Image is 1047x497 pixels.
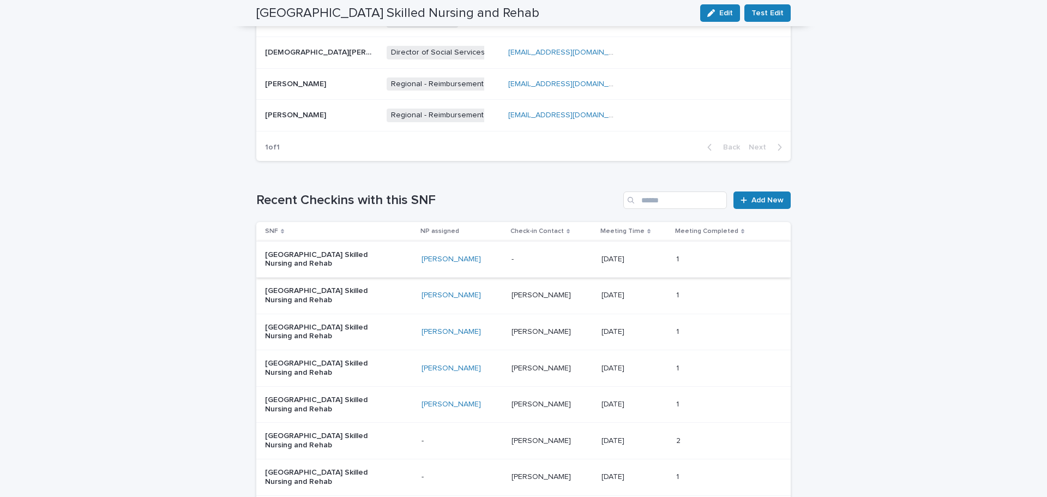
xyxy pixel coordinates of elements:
p: - [422,436,503,446]
p: NP assigned [420,225,459,237]
tr: [GEOGRAPHIC_DATA] Skilled Nursing and Rehab-[PERSON_NAME][PERSON_NAME] [DATE][DATE] 11 [256,459,791,496]
h2: [GEOGRAPHIC_DATA] Skilled Nursing and Rehab [256,5,539,21]
tr: [PERSON_NAME][PERSON_NAME] Regional - Reimbursement[EMAIL_ADDRESS][DOMAIN_NAME] [256,68,791,100]
p: [DEMOGRAPHIC_DATA][PERSON_NAME] [265,46,376,57]
p: SNF [265,225,278,237]
p: 1 [676,325,681,337]
p: 1 [676,470,681,482]
tr: [DEMOGRAPHIC_DATA][PERSON_NAME][DEMOGRAPHIC_DATA][PERSON_NAME] Director of Social Services[EMAIL_... [256,37,791,68]
a: Add New [733,191,791,209]
p: [DATE] [601,470,627,482]
p: [GEOGRAPHIC_DATA] Skilled Nursing and Rehab [265,396,374,414]
p: [GEOGRAPHIC_DATA] Skilled Nursing and Rehab [265,323,374,342]
h1: Recent Checkins with this SNF [256,193,619,208]
tr: [GEOGRAPHIC_DATA] Skilled Nursing and Rehab-[PERSON_NAME][PERSON_NAME] [DATE][DATE] 22 [256,423,791,459]
a: [EMAIL_ADDRESS][DOMAIN_NAME] [508,49,631,56]
span: Test Edit [751,8,784,19]
p: 1 [676,253,681,264]
p: Meeting Time [600,225,645,237]
span: Regional - Reimbursement [387,109,488,122]
button: Test Edit [744,4,791,22]
span: Back [717,143,740,151]
a: [PERSON_NAME] [422,327,481,337]
p: [GEOGRAPHIC_DATA] Skilled Nursing and Rehab [265,250,374,269]
p: 1 [676,362,681,373]
p: [PERSON_NAME] [265,77,328,89]
a: [PERSON_NAME] [422,400,481,409]
input: Search [623,191,727,209]
p: [GEOGRAPHIC_DATA] Skilled Nursing and Rehab [265,359,374,378]
p: - [422,472,503,482]
p: [DATE] [601,325,627,337]
p: 2 [676,434,683,446]
p: [GEOGRAPHIC_DATA] Skilled Nursing and Rehab [265,468,374,487]
p: - [512,253,516,264]
p: [GEOGRAPHIC_DATA] Skilled Nursing and Rehab [265,432,374,450]
p: [PERSON_NAME] [512,398,573,409]
span: Next [749,143,773,151]
span: Edit [719,9,733,17]
p: 1 of 1 [256,134,288,161]
button: Back [699,142,744,152]
tr: [GEOGRAPHIC_DATA] Skilled Nursing and Rehab[PERSON_NAME] [PERSON_NAME][PERSON_NAME] [DATE][DATE] 11 [256,314,791,350]
p: 1 [676,398,681,409]
p: 1 [676,289,681,300]
p: [DATE] [601,434,627,446]
a: [PERSON_NAME] [422,255,481,264]
p: [DATE] [601,289,627,300]
p: [PERSON_NAME] [512,434,573,446]
a: [PERSON_NAME] [422,364,481,373]
a: [EMAIL_ADDRESS][DOMAIN_NAME] [508,80,631,88]
p: [PERSON_NAME] [512,325,573,337]
button: Edit [700,4,740,22]
tr: [GEOGRAPHIC_DATA] Skilled Nursing and Rehab[PERSON_NAME] -- [DATE][DATE] 11 [256,241,791,278]
span: Regional - Reimbursement [387,77,488,91]
p: Meeting Completed [675,225,738,237]
p: [PERSON_NAME] [512,362,573,373]
button: Next [744,142,791,152]
p: [PERSON_NAME] [512,470,573,482]
span: Add New [751,196,784,204]
p: Check-in Contact [510,225,564,237]
tr: [GEOGRAPHIC_DATA] Skilled Nursing and Rehab[PERSON_NAME] [PERSON_NAME][PERSON_NAME] [DATE][DATE] 11 [256,278,791,314]
p: [DATE] [601,253,627,264]
span: Director of Social Services [387,46,489,59]
tr: [GEOGRAPHIC_DATA] Skilled Nursing and Rehab[PERSON_NAME] [PERSON_NAME][PERSON_NAME] [DATE][DATE] 11 [256,350,791,387]
p: [DATE] [601,398,627,409]
tr: [GEOGRAPHIC_DATA] Skilled Nursing and Rehab[PERSON_NAME] [PERSON_NAME][PERSON_NAME] [DATE][DATE] 11 [256,386,791,423]
p: [PERSON_NAME] [512,289,573,300]
a: [PERSON_NAME] [422,291,481,300]
p: [DATE] [601,362,627,373]
p: [PERSON_NAME] [265,109,328,120]
tr: [PERSON_NAME][PERSON_NAME] Regional - Reimbursement[EMAIL_ADDRESS][DOMAIN_NAME] [256,100,791,131]
a: [EMAIL_ADDRESS][DOMAIN_NAME] [508,111,631,119]
p: [GEOGRAPHIC_DATA] Skilled Nursing and Rehab [265,286,374,305]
